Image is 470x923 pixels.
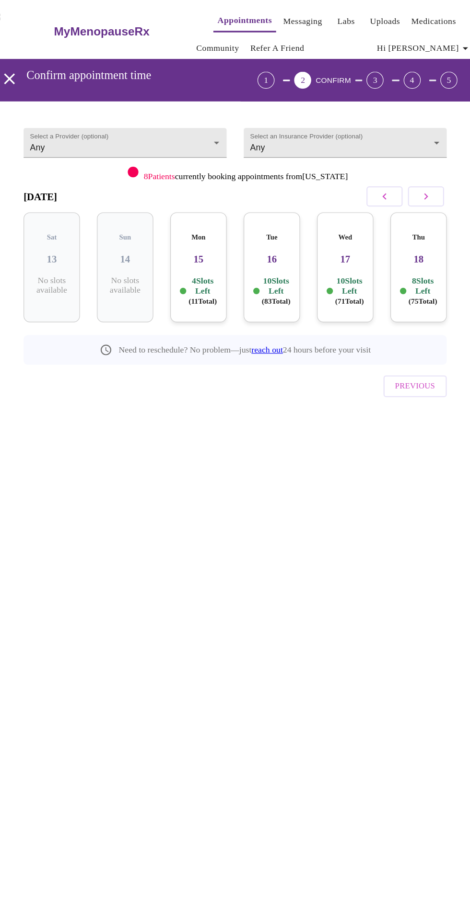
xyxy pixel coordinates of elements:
[394,12,434,26] a: Medications
[325,249,351,276] p: 10 Slots Left
[44,172,74,183] h3: [DATE]
[320,10,351,29] button: Labs
[250,210,286,218] h5: Tue
[118,249,153,266] p: No slots available
[215,9,272,29] button: Appointments
[245,34,301,53] button: Refer a Friend
[359,34,452,53] button: Hi [PERSON_NAME]
[70,12,196,46] a: MyMenopauseRx
[432,885,458,912] button: Messages
[243,115,426,142] div: Any
[250,311,278,319] a: reach out
[193,249,218,276] p: 4 Slots Left
[278,12,313,26] a: Messaging
[420,65,435,80] div: 5
[153,155,181,163] span: 8 Patients
[193,268,218,275] span: ( 11 Total)
[118,210,153,218] h5: Sun
[200,37,239,50] a: Community
[390,10,438,29] button: Medications
[15,11,70,46] img: MyMenopauseRx Logo
[357,12,384,26] a: Uploads
[219,11,268,25] a: Appointments
[248,37,297,50] a: Refer a Friend
[196,34,243,53] button: Community
[259,268,285,275] span: ( 83 Total)
[52,228,87,239] h3: 13
[383,210,418,218] h5: Thu
[52,249,87,266] p: No slots available
[71,23,158,35] h3: MyMenopauseRx
[391,249,417,276] p: 8 Slots Left
[288,65,304,80] div: 2
[317,210,352,218] h5: Wed
[307,68,339,76] span: CONFIRM
[274,10,317,29] button: Messaging
[327,12,343,26] a: Labs
[259,249,285,276] p: 10 Slots Left
[130,311,357,320] p: Need to reschedule? No problem—just 24 hours before your visit
[383,228,418,239] h3: 18
[391,268,417,275] span: ( 75 Total)
[353,10,388,29] button: Uploads
[363,37,448,50] span: Hi [PERSON_NAME]
[52,210,87,218] h5: Sat
[325,268,351,275] span: ( 71 Total)
[379,342,415,354] span: Previous
[153,155,337,163] p: currently booking appointments from [US_STATE]
[118,228,153,239] h3: 14
[255,65,270,80] div: 1
[184,210,220,218] h5: Mon
[369,339,426,358] button: Previous
[378,886,424,904] div: Need Help?
[353,65,369,80] div: 3
[387,65,402,80] div: 4
[250,228,286,239] h3: 16
[317,228,352,239] h3: 17
[47,62,202,74] h3: Confirm appointment time
[17,57,46,85] button: open drawer
[184,228,220,239] h3: 15
[44,115,227,142] div: Any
